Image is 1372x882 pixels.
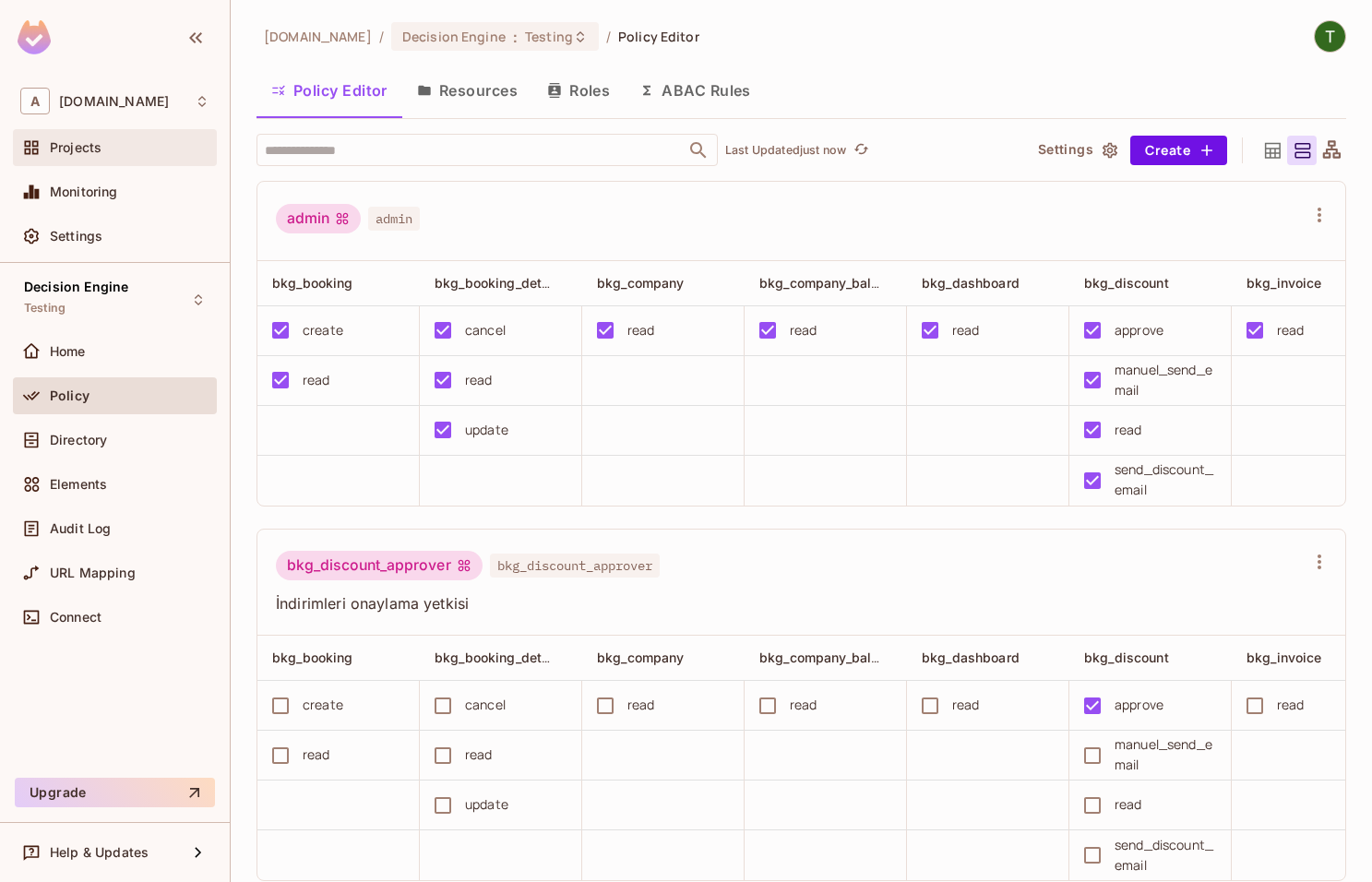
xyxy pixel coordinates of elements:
[846,139,872,161] span: Click to refresh data
[276,204,361,233] div: admin
[465,320,506,340] div: cancel
[790,695,817,715] div: read
[50,521,111,536] span: Audit Log
[1115,734,1216,775] div: manuel_send_email
[790,320,817,340] div: read
[1084,650,1169,665] span: bkg_discount
[465,370,493,390] div: read
[20,88,50,114] span: A
[1315,21,1345,52] img: Taha ÇEKEN
[1084,275,1169,291] span: bkg_discount
[1115,320,1163,340] div: approve
[922,650,1020,665] span: bkg_dashboard
[1115,420,1142,440] div: read
[525,28,573,45] span: Testing
[606,28,611,45] li: /
[368,207,420,231] span: admin
[850,139,872,161] button: refresh
[59,94,169,109] span: Workspace: abclojistik.com
[597,650,685,665] span: bkg_company
[50,388,89,403] span: Policy
[532,67,625,113] button: Roles
[276,551,483,580] div: bkg_discount_approver
[625,67,766,113] button: ABAC Rules
[264,28,372,45] span: the active workspace
[50,845,149,860] span: Help & Updates
[465,420,508,440] div: update
[1115,794,1142,815] div: read
[952,320,980,340] div: read
[759,649,901,666] span: bkg_company_balance
[276,593,1305,614] span: İndirimleri onaylama yetkisi
[50,140,101,155] span: Projects
[759,274,901,292] span: bkg_company_balance
[50,344,86,359] span: Home
[1115,835,1216,876] div: send_discount_email
[465,794,508,815] div: update
[465,695,506,715] div: cancel
[1115,360,1216,400] div: manuel_send_email
[1247,650,1322,665] span: bkg_invoice
[1247,275,1322,291] span: bkg_invoice
[1277,320,1305,340] div: read
[435,649,557,666] span: bkg_booking_detail
[50,566,136,580] span: URL Mapping
[627,695,655,715] div: read
[402,67,532,113] button: Resources
[922,275,1020,291] span: bkg_dashboard
[853,141,869,160] span: refresh
[725,143,846,158] p: Last Updated just now
[1115,459,1216,500] div: send_discount_email
[303,745,330,765] div: read
[435,274,557,292] span: bkg_booking_detail
[1031,136,1123,165] button: Settings
[303,695,343,715] div: create
[597,275,685,291] span: bkg_company
[24,301,66,316] span: Testing
[257,67,402,113] button: Policy Editor
[952,695,980,715] div: read
[50,477,107,492] span: Elements
[272,650,353,665] span: bkg_booking
[18,20,51,54] img: SReyMgAAAABJRU5ErkJggg==
[50,229,102,244] span: Settings
[618,28,699,45] span: Policy Editor
[24,280,128,294] span: Decision Engine
[465,745,493,765] div: read
[303,320,343,340] div: create
[512,30,519,44] span: :
[15,778,215,807] button: Upgrade
[303,370,330,390] div: read
[1277,695,1305,715] div: read
[50,185,118,199] span: Monitoring
[272,275,353,291] span: bkg_booking
[1115,695,1163,715] div: approve
[402,28,506,45] span: Decision Engine
[50,433,107,447] span: Directory
[627,320,655,340] div: read
[686,137,711,163] button: Open
[50,610,101,625] span: Connect
[1130,136,1227,165] button: Create
[379,28,384,45] li: /
[490,554,660,578] span: bkg_discount_approver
